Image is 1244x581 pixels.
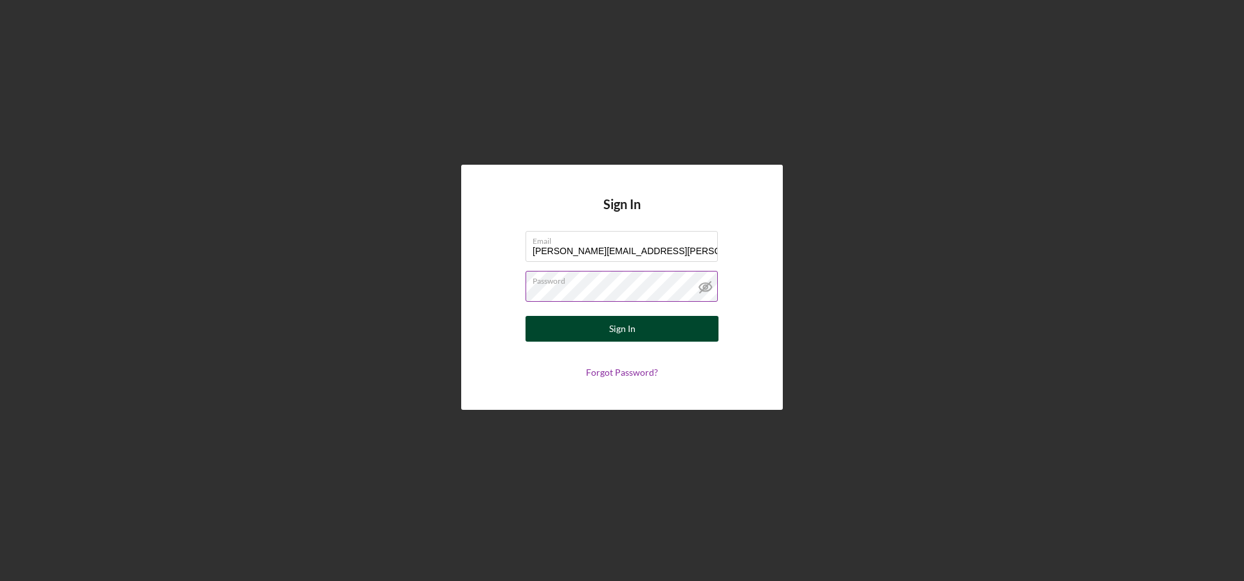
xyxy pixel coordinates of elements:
div: Sign In [609,316,636,342]
a: Forgot Password? [586,367,658,378]
label: Password [533,272,718,286]
button: Sign In [526,316,718,342]
label: Email [533,232,718,246]
h4: Sign In [603,197,641,231]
